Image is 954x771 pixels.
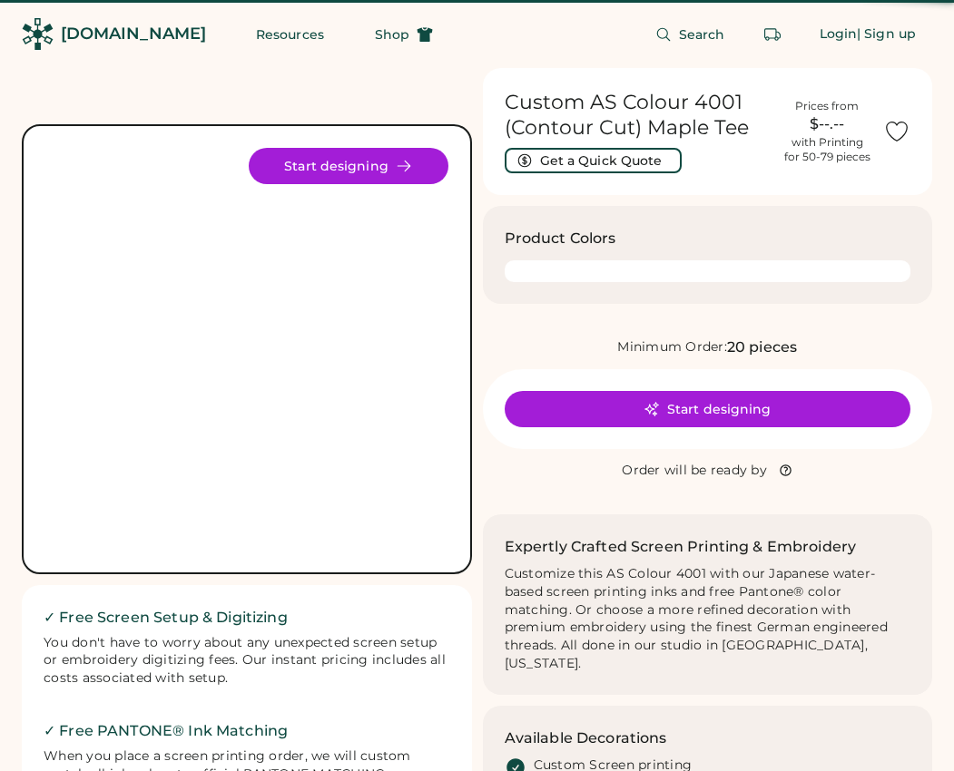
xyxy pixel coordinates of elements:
[622,462,767,480] div: Order will be ready by
[505,90,772,141] h1: Custom AS Colour 4001 (Contour Cut) Maple Tee
[45,148,448,551] img: AS Colour 4001 Product Image
[820,25,858,44] div: Login
[727,337,797,358] div: 20 pieces
[44,720,450,742] h2: ✓ Free PANTONE® Ink Matching
[505,536,857,558] h2: Expertly Crafted Screen Printing & Embroidery
[754,16,791,53] button: Retrieve an order
[61,23,206,45] div: [DOMAIN_NAME]
[679,28,725,41] span: Search
[505,727,667,749] h3: Available Decorations
[617,338,727,356] div: Minimum Order:
[249,148,448,184] button: Start designing
[784,135,870,164] div: with Printing for 50-79 pieces
[353,16,455,53] button: Shop
[795,99,859,113] div: Prices from
[505,228,616,249] h3: Product Colors
[505,391,911,427] button: Start designing
[505,148,682,173] button: Get a Quick Quote
[44,607,450,629] h2: ✓ Free Screen Setup & Digitizing
[634,16,747,53] button: Search
[234,16,346,53] button: Resources
[782,113,872,135] div: $--.--
[857,25,916,44] div: | Sign up
[505,565,911,673] div: Customize this AS Colour 4001 with our Japanese water-based screen printing inks and free Pantone...
[22,18,54,50] img: Rendered Logo - Screens
[45,148,448,551] div: 4001 Style Image
[375,28,409,41] span: Shop
[44,634,450,688] div: You don't have to worry about any unexpected screen setup or embroidery digitizing fees. Our inst...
